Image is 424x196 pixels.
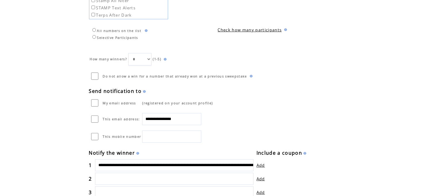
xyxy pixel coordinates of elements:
[302,152,306,155] img: help.gif
[283,28,287,31] img: help.gif
[103,117,140,121] span: This email address:
[103,101,136,105] span: My email address
[257,163,265,168] a: Add
[257,150,302,156] span: Include a coupon
[92,28,96,32] input: All numbers on the list
[153,57,161,61] span: (1-5)
[162,58,167,61] img: help.gif
[257,190,265,195] a: Add
[103,134,141,139] span: This mobile number
[90,57,127,61] span: How many winners?
[90,5,136,11] label: STAMP Text Alerts
[91,29,142,33] label: All numbers on the list
[103,74,247,78] span: Do not allow a win for a number that already won at a previous sweepstake
[248,75,253,77] img: help.gif
[142,101,213,105] span: (registered on your account profile)
[90,12,132,18] label: Terps After Dark
[92,35,96,39] input: Selective Participants
[89,150,135,156] span: Notify the winner
[89,175,92,182] span: 2
[89,189,92,196] span: 3
[218,27,282,33] a: Check how many participants
[91,13,95,17] input: Terps After Dark
[89,88,142,94] span: Send notification to
[143,29,148,32] img: help.gif
[135,152,139,155] img: help.gif
[257,176,265,182] a: Add
[91,5,95,9] input: STAMP Text Alerts
[91,36,138,40] label: Selective Participants
[89,162,92,169] span: 1
[142,90,146,93] img: help.gif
